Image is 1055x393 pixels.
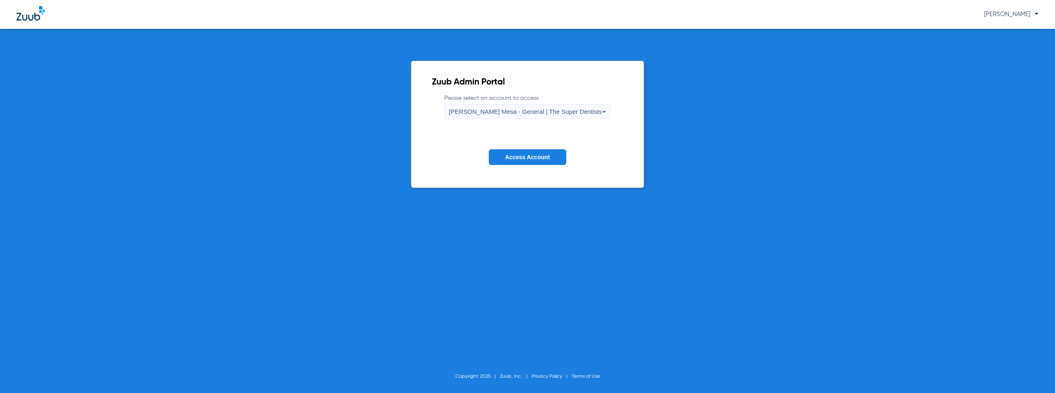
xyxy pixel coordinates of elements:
h2: Zuub Admin Portal [432,78,623,87]
span: [PERSON_NAME] [984,11,1039,17]
span: [PERSON_NAME] Mesa - General | The Super Dentists [449,108,602,115]
iframe: Chat Widget [1014,353,1055,393]
a: Privacy Policy [532,374,562,379]
a: Terms of Use [572,374,600,379]
img: Zuub Logo [16,6,45,21]
button: Access Account [489,149,566,165]
span: Access Account [505,154,550,160]
li: Copyright 2025 [455,372,500,381]
label: Please select an account to access [444,94,610,118]
li: Zuub, Inc. [500,372,532,381]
